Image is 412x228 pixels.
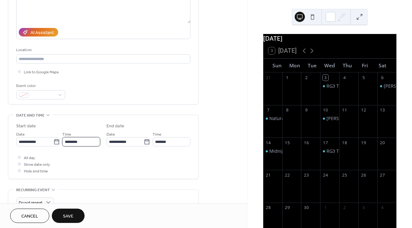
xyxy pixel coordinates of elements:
[24,155,35,161] span: All day
[380,107,385,113] div: 13
[265,107,271,113] div: 7
[326,83,345,89] div: RG3 Trio
[304,107,309,113] div: 9
[360,75,366,80] div: 5
[263,34,396,43] div: [DATE]
[16,123,36,130] div: Start date
[16,131,25,138] span: Date
[21,213,38,220] span: Cancel
[263,115,282,122] div: Natural Revolution
[265,140,271,145] div: 14
[341,75,347,80] div: 4
[323,107,328,113] div: 10
[265,172,271,178] div: 21
[320,115,339,122] div: Mike Rocha
[16,112,45,119] span: Date and time
[380,75,385,80] div: 6
[323,75,328,80] div: 3
[360,205,366,211] div: 3
[323,140,328,145] div: 17
[304,140,309,145] div: 16
[326,148,345,154] div: RG3 Trio
[285,140,290,145] div: 15
[62,131,71,138] span: Time
[380,140,385,145] div: 20
[285,172,290,178] div: 22
[285,107,290,113] div: 8
[341,140,347,145] div: 18
[106,123,124,130] div: End date
[268,59,286,72] div: Sun
[16,187,50,193] span: Recurring event
[380,172,385,178] div: 27
[24,69,59,76] span: Link to Google Maps
[10,209,49,223] button: Cancel
[265,205,271,211] div: 28
[341,172,347,178] div: 25
[16,47,189,53] div: Location
[341,205,347,211] div: 2
[153,131,161,138] span: Time
[356,59,374,72] div: Fri
[380,205,385,211] div: 4
[360,140,366,145] div: 19
[304,205,309,211] div: 30
[323,205,328,211] div: 1
[63,213,73,220] span: Save
[377,83,396,89] div: Melissa corona
[374,59,391,72] div: Sat
[19,28,58,37] button: AI Assistant
[24,161,50,168] span: Show date only
[269,148,301,154] div: Midnight Haze
[52,209,85,223] button: Save
[323,172,328,178] div: 24
[303,59,321,72] div: Tue
[304,172,309,178] div: 23
[339,59,356,72] div: Thu
[304,75,309,80] div: 2
[320,148,339,154] div: RG3 Trio
[106,131,115,138] span: Date
[269,115,310,122] div: Natural Revolution
[285,75,290,80] div: 1
[286,59,303,72] div: Mon
[19,199,43,206] span: Do not repeat
[326,115,362,122] div: [PERSON_NAME]
[24,168,48,175] span: Hide end time
[321,59,339,72] div: Wed
[31,30,54,36] div: AI Assistant
[265,75,271,80] div: 31
[16,83,64,89] div: Event color
[263,148,282,154] div: Midnight Haze
[341,107,347,113] div: 11
[285,205,290,211] div: 29
[360,172,366,178] div: 26
[360,107,366,113] div: 12
[320,83,339,89] div: RG3 Trio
